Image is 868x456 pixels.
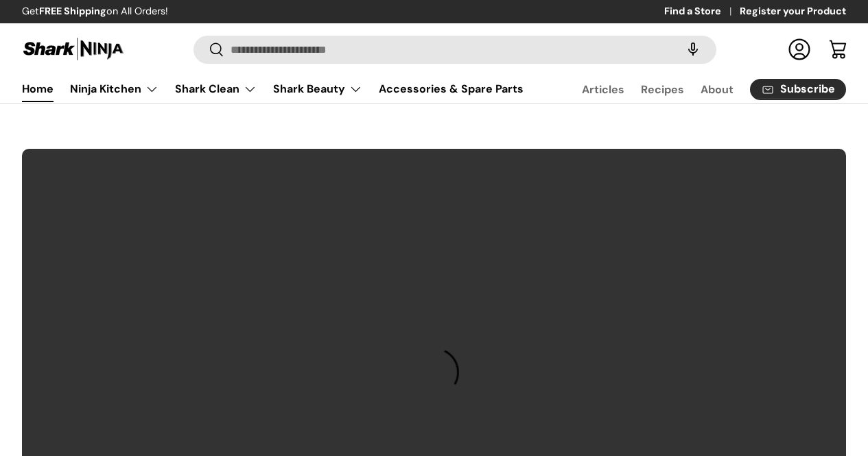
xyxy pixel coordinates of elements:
span: Subscribe [780,84,835,95]
summary: Shark Beauty [265,75,371,103]
a: Recipes [641,76,684,103]
summary: Ninja Kitchen [62,75,167,103]
strong: FREE Shipping [39,5,106,17]
a: Shark Clean [175,75,257,103]
a: Shark Beauty [273,75,362,103]
a: Subscribe [750,79,846,100]
a: Find a Store [664,4,740,19]
img: Shark Ninja Philippines [22,36,125,62]
speech-search-button: Search by voice [671,34,715,64]
summary: Shark Clean [167,75,265,103]
a: About [701,76,734,103]
a: Ninja Kitchen [70,75,159,103]
a: Accessories & Spare Parts [379,75,524,102]
nav: Secondary [549,75,846,103]
a: Register your Product [740,4,846,19]
a: Articles [582,76,624,103]
a: Home [22,75,54,102]
nav: Primary [22,75,524,103]
p: Get on All Orders! [22,4,168,19]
